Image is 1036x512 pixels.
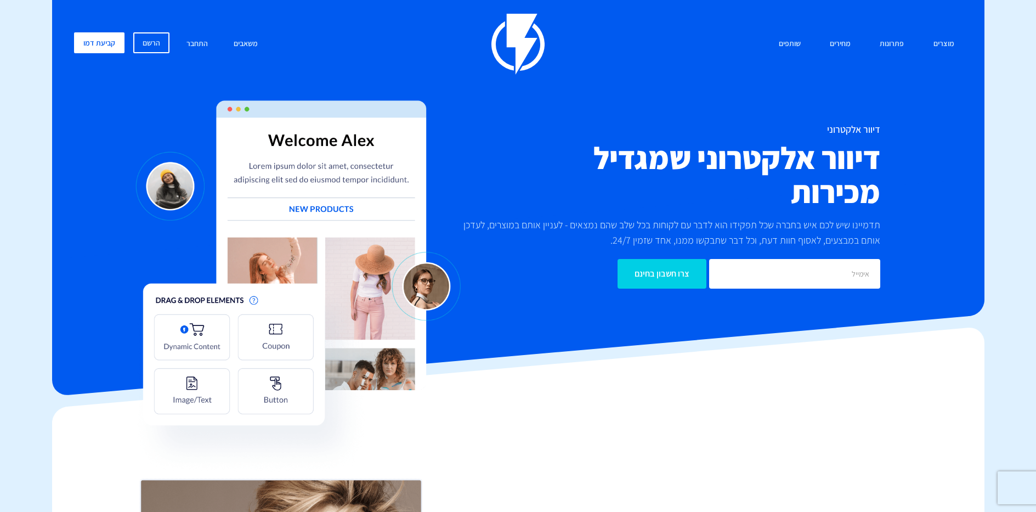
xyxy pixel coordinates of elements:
[822,32,859,56] a: מחירים
[74,32,124,53] a: קביעת דמו
[178,32,216,56] a: התחבר
[871,32,912,56] a: פתרונות
[925,32,963,56] a: מוצרים
[452,217,880,248] p: תדמיינו שיש לכם איש בחברה שכל תפקידו הוא לדבר עם לקוחות בכל שלב שהם נמצאים - לעניין אותם במוצרים,...
[452,124,880,135] h1: דיוור אלקטרוני
[452,140,880,209] h2: דיוור אלקטרוני שמגדיל מכירות
[771,32,809,56] a: שותפים
[225,32,266,56] a: משאבים
[618,259,706,289] input: צרו חשבון בחינם
[133,32,169,53] a: הרשם
[709,259,880,289] input: אימייל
